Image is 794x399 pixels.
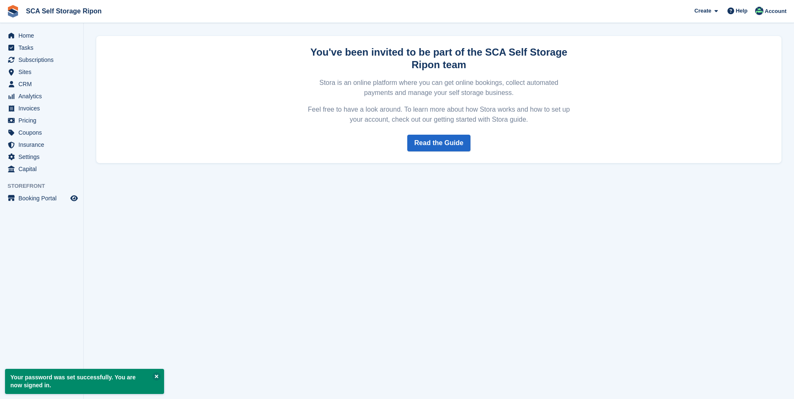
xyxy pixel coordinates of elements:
span: Tasks [18,42,69,54]
span: Subscriptions [18,54,69,66]
img: stora-icon-8386f47178a22dfd0bd8f6a31ec36ba5ce8667c1dd55bd0f319d3a0aa187defe.svg [7,5,19,18]
a: menu [4,54,79,66]
span: Create [694,7,711,15]
a: menu [4,163,79,175]
span: Insurance [18,139,69,151]
a: Preview store [69,193,79,203]
a: menu [4,192,79,204]
a: menu [4,139,79,151]
span: Booking Portal [18,192,69,204]
span: Sites [18,66,69,78]
a: menu [4,66,79,78]
a: menu [4,78,79,90]
a: menu [4,102,79,114]
a: SCA Self Storage Ripon [23,4,105,18]
span: CRM [18,78,69,90]
strong: You've been invited to be part of the SCA Self Storage Ripon team [311,46,568,70]
span: Storefront [8,182,83,190]
p: Your password was set successfully. You are now signed in. [5,369,164,394]
span: Capital [18,163,69,175]
span: Coupons [18,127,69,138]
span: Invoices [18,102,69,114]
a: menu [4,115,79,126]
a: Read the Guide [407,135,470,151]
a: menu [4,30,79,41]
p: Stora is an online platform where you can get online bookings, collect automated payments and man... [307,78,571,98]
span: Pricing [18,115,69,126]
a: menu [4,151,79,163]
span: Account [765,7,786,15]
span: Home [18,30,69,41]
span: Settings [18,151,69,163]
a: menu [4,42,79,54]
a: menu [4,90,79,102]
p: Feel free to have a look around. To learn more about how Stora works and how to set up your accou... [307,105,571,125]
span: Analytics [18,90,69,102]
img: Thomas Webb [755,7,763,15]
span: Help [736,7,748,15]
a: menu [4,127,79,138]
